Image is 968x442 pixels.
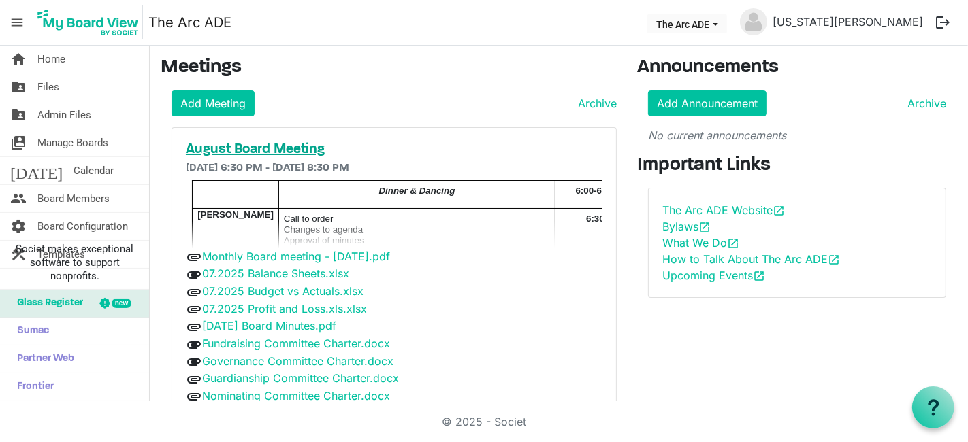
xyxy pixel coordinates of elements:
[773,205,785,217] span: open_in_new
[37,213,128,240] span: Board Configuration
[4,10,30,35] span: menu
[929,8,957,37] button: logout
[186,371,202,388] span: attachment
[37,73,59,101] span: Files
[662,203,785,217] a: The Arc ADE Websiteopen_in_new
[186,337,202,353] span: attachment
[186,388,202,405] span: attachment
[37,101,91,129] span: Admin Files
[37,129,108,156] span: Manage Boards
[37,46,65,73] span: Home
[202,284,364,298] a: 07.2025 Budget vs Actuals.xlsx
[662,252,840,266] a: How to Talk About The Arc ADEopen_in_new
[10,185,27,212] span: people
[662,269,765,282] a: Upcoming Eventsopen_in_new
[202,302,367,316] a: 07.2025 Profit and Loss.xls.xlsx
[662,220,711,233] a: Bylawsopen_in_new
[10,318,49,345] span: Sumac
[727,237,739,250] span: open_in_new
[767,8,929,35] a: [US_STATE][PERSON_NAME]
[648,127,946,143] p: No current announcements
[284,214,334,224] span: Call to order
[37,185,110,212] span: Board Members
[284,235,364,245] span: Approval of minutes
[10,46,27,73] span: home
[172,90,255,116] a: Add Meeting
[202,354,393,368] a: Governance Committee Charter.docx
[284,224,363,235] span: Changes to agenda
[6,242,143,283] span: Societ makes exceptional software to support nonprofits.
[202,389,390,403] a: Nominating Committee Charter.docx
[186,249,202,265] span: attachment
[442,415,526,428] a: © 2025 - Societ
[648,90,767,116] a: Add Announcement
[647,14,727,33] button: The Arc ADE dropdownbutton
[202,267,349,280] a: 07.2025 Balance Sheets.xlsx
[637,56,957,80] h3: Announcements
[186,319,202,335] span: attachment
[33,5,143,39] img: My Board View Logo
[10,345,74,373] span: Partner Web
[33,5,148,39] a: My Board View Logo
[698,221,711,233] span: open_in_new
[753,270,765,282] span: open_in_new
[637,154,957,177] h3: Important Links
[186,301,202,318] span: attachment
[740,8,767,35] img: no-profile-picture.svg
[902,95,946,112] a: Archive
[576,186,636,196] span: 6:00-6:30 p.m.
[186,284,202,301] span: attachment
[10,213,27,240] span: settings
[10,157,63,184] span: [DATE]
[202,250,390,263] a: Monthly Board meeting - [DATE].pdf
[572,95,617,112] a: Archive
[148,9,231,36] a: The Arc ADE
[202,371,399,385] a: Guardianship Committee Charter.docx
[186,141,602,158] a: August Board Meeting
[186,354,202,370] span: attachment
[662,236,739,250] a: What We Doopen_in_new
[10,101,27,129] span: folder_shared
[186,162,602,175] h6: [DATE] 6:30 PM - [DATE] 8:30 PM
[828,254,840,266] span: open_in_new
[197,209,274,220] span: [PERSON_NAME]
[112,299,131,308] div: new
[186,267,202,283] span: attachment
[74,157,114,184] span: Calendar
[10,129,27,156] span: switch_account
[202,337,390,350] a: Fundraising Committee Charter.docx
[10,290,83,317] span: Glass Register
[586,214,626,224] span: 6:30 p.m.
[379,186,455,196] span: Dinner & Dancing
[161,56,617,80] h3: Meetings
[10,373,54,401] span: Frontier
[10,73,27,101] span: folder_shared
[202,319,336,333] a: [DATE] Board Minutes.pdf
